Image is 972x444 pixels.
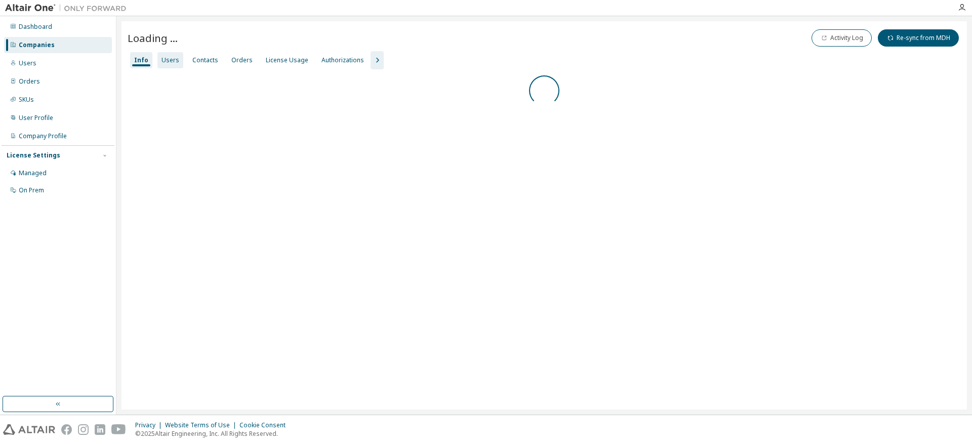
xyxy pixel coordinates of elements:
span: Loading ... [128,31,178,45]
img: youtube.svg [111,424,126,435]
img: facebook.svg [61,424,72,435]
div: Dashboard [19,23,52,31]
div: Info [134,56,148,64]
button: Activity Log [812,29,872,47]
div: Privacy [135,421,165,429]
img: altair_logo.svg [3,424,55,435]
div: Users [19,59,36,67]
div: Website Terms of Use [165,421,239,429]
div: License Settings [7,151,60,159]
img: Altair One [5,3,132,13]
div: License Usage [266,56,308,64]
div: Cookie Consent [239,421,292,429]
div: Company Profile [19,132,67,140]
div: User Profile [19,114,53,122]
img: instagram.svg [78,424,89,435]
div: Orders [231,56,253,64]
img: linkedin.svg [95,424,105,435]
div: Managed [19,169,47,177]
div: Companies [19,41,55,49]
p: © 2025 Altair Engineering, Inc. All Rights Reserved. [135,429,292,438]
div: On Prem [19,186,44,194]
div: Orders [19,77,40,86]
div: Contacts [192,56,218,64]
div: Users [161,56,179,64]
button: Re-sync from MDH [878,29,959,47]
div: SKUs [19,96,34,104]
div: Authorizations [321,56,364,64]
